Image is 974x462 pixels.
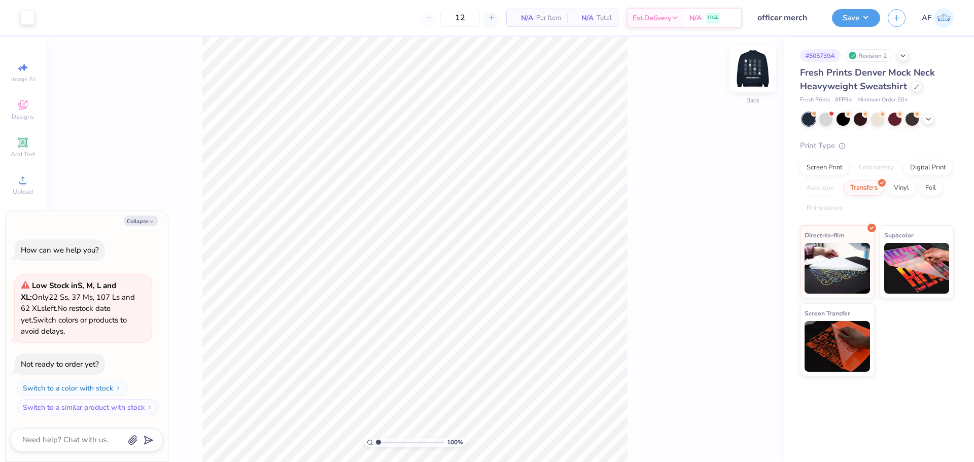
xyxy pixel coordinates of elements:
[513,13,533,23] span: N/A
[440,9,480,27] input: – –
[733,49,773,89] img: Back
[800,160,849,175] div: Screen Print
[832,9,880,27] button: Save
[689,13,702,23] span: N/A
[17,399,158,415] button: Switch to a similar product with stock
[21,303,111,325] span: No restock date yet.
[633,13,671,23] span: Est. Delivery
[800,66,935,92] span: Fresh Prints Denver Mock Neck Heavyweight Sweatshirt
[805,230,845,240] span: Direct-to-film
[147,404,153,410] img: Switch to a similar product with stock
[536,13,561,23] span: Per Item
[919,181,943,196] div: Foil
[13,188,33,196] span: Upload
[447,438,463,447] span: 100 %
[597,13,612,23] span: Total
[21,245,99,255] div: How can we help you?
[17,380,127,396] button: Switch to a color with stock
[884,243,950,294] img: Supacolor
[800,140,954,152] div: Print Type
[573,13,594,23] span: N/A
[124,216,158,226] button: Collapse
[21,280,116,302] strong: Low Stock in S, M, L and XL :
[805,308,850,318] span: Screen Transfer
[800,96,830,104] span: Fresh Prints
[934,8,954,28] img: Ana Francesca Bustamante
[884,230,914,240] span: Supacolor
[846,49,892,62] div: Revision 2
[844,181,884,196] div: Transfers
[11,150,35,158] span: Add Text
[750,8,824,28] input: Untitled Design
[21,280,135,336] span: Only 22 Ss, 37 Ms, 107 Ls and 62 XLs left. Switch colors or products to avoid delays.
[800,201,849,216] div: Rhinestones
[887,181,916,196] div: Vinyl
[800,181,841,196] div: Applique
[800,49,841,62] div: # 505739A
[835,96,852,104] span: # FP94
[922,8,954,28] a: AF
[922,12,931,24] span: AF
[21,359,99,369] div: Not ready to order yet?
[805,243,870,294] img: Direct-to-film
[12,113,34,121] span: Designs
[852,160,900,175] div: Embroidery
[708,14,718,21] span: FREE
[903,160,953,175] div: Digital Print
[746,96,759,105] div: Back
[857,96,908,104] span: Minimum Order: 50 +
[11,75,35,83] span: Image AI
[805,321,870,372] img: Screen Transfer
[115,385,121,391] img: Switch to a color with stock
